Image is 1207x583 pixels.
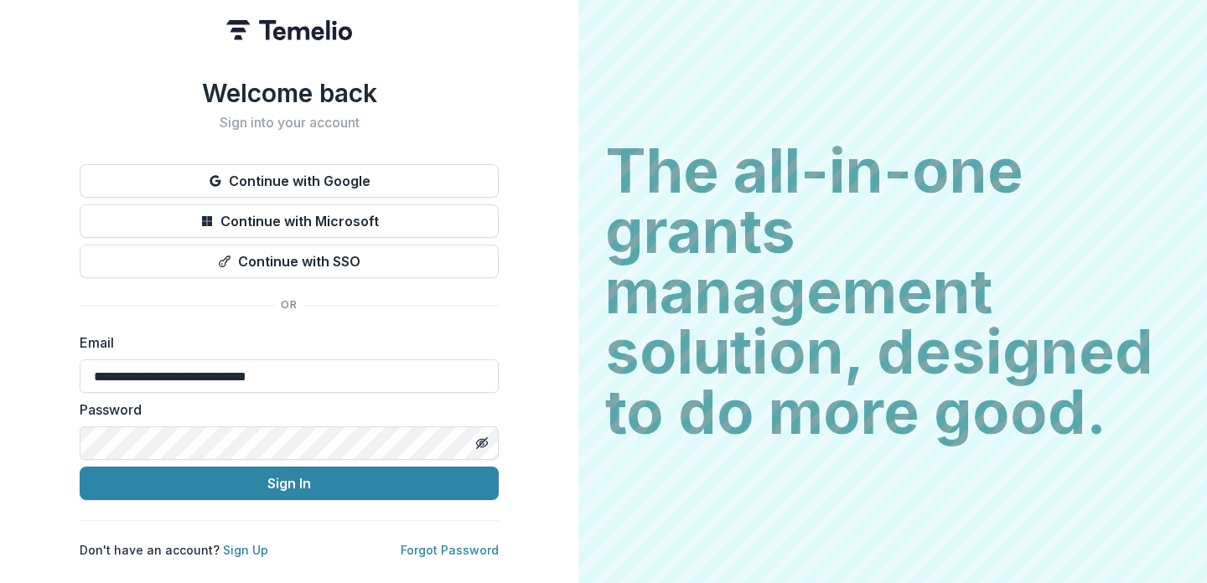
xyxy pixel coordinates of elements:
[401,543,499,557] a: Forgot Password
[469,430,495,457] button: Toggle password visibility
[226,20,352,40] img: Temelio
[223,543,268,557] a: Sign Up
[80,204,499,238] button: Continue with Microsoft
[80,333,489,353] label: Email
[80,541,268,559] p: Don't have an account?
[80,115,499,131] h2: Sign into your account
[80,78,499,108] h1: Welcome back
[80,245,499,278] button: Continue with SSO
[80,467,499,500] button: Sign In
[80,164,499,198] button: Continue with Google
[80,400,489,420] label: Password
